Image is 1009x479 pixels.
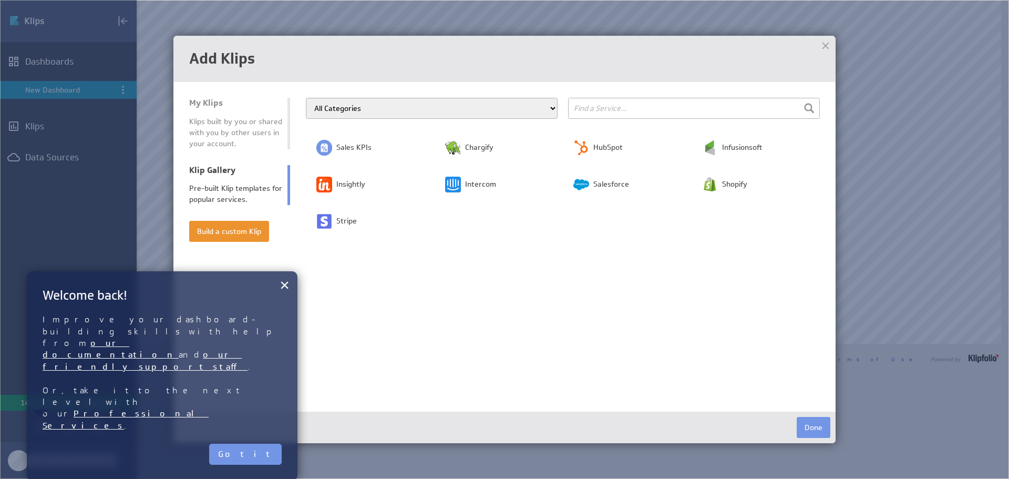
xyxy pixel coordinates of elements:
[189,221,269,242] button: Build a custom Klip
[189,165,282,176] div: Klip Gallery
[797,417,830,438] button: Done
[593,179,629,190] span: Salesforce
[316,177,332,192] img: image8284517391661430187.png
[445,140,461,156] img: image2261544860167327136.png
[43,287,282,303] h2: Welcome back!
[43,314,284,348] span: Improve your dashboard-building skills with help from
[43,350,248,371] a: our friendly support staff
[573,177,589,192] img: image1915121390589644725.png
[209,444,282,465] button: Got it
[189,52,820,66] h1: Add Klips
[189,116,282,149] div: Klips built by you or shared with you by other users in your account.
[316,213,332,229] img: image2139931164255356453.png
[316,140,332,156] img: image1810292984256751319.png
[189,183,282,205] div: Pre-built Klip templates for popular services.
[124,421,132,431] span: .
[593,142,623,153] span: HubSpot
[465,142,493,153] span: Chargify
[445,177,461,192] img: image3296276360446815218.png
[722,179,747,190] span: Shopify
[465,179,496,190] span: Intercom
[702,177,718,192] img: image8826962824540305007.png
[248,362,256,372] span: .
[189,98,282,108] div: My Klips
[336,142,372,153] span: Sales KPIs
[280,274,290,295] button: Close
[568,98,820,119] input: Find a Service...
[179,350,203,360] span: and
[43,385,249,419] span: Or, take it to the next level with our
[336,216,357,227] span: Stripe
[702,140,718,156] img: image4858805091178672087.png
[43,338,179,360] a: our documentation
[43,409,209,430] a: Professional Services
[336,179,365,190] span: Insightly
[573,140,589,156] img: image4788249492605619304.png
[722,142,762,153] span: Infusionsoft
